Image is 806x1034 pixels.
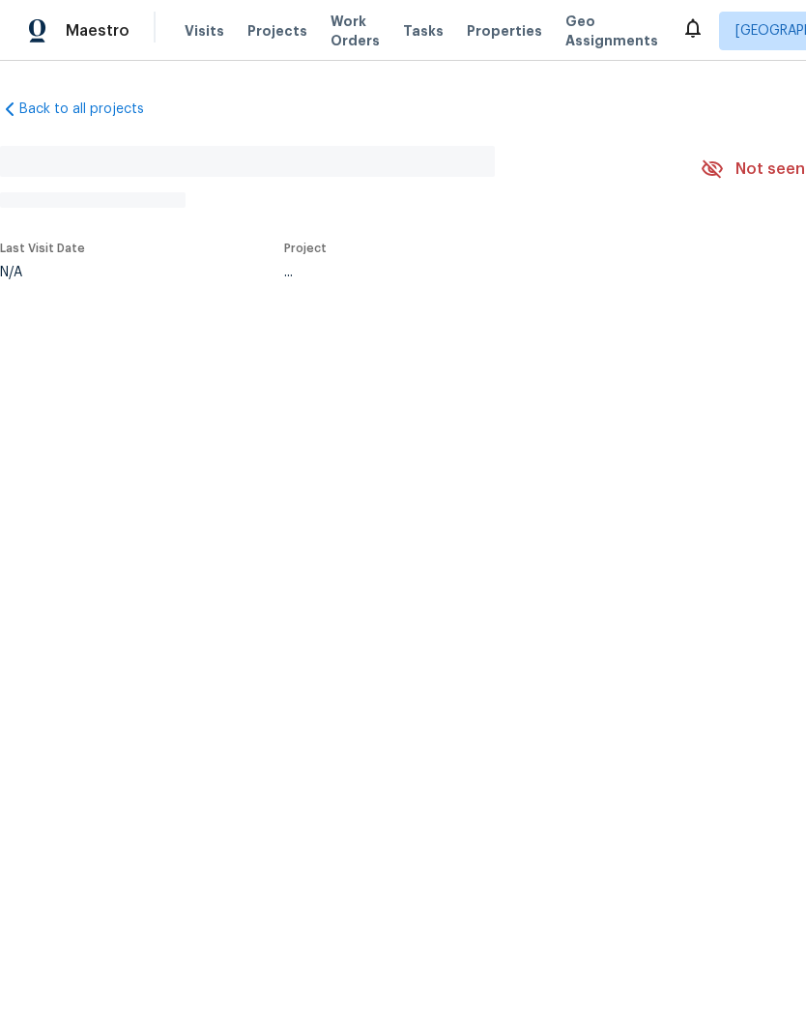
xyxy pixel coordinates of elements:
[284,243,327,254] span: Project
[66,21,130,41] span: Maestro
[467,21,542,41] span: Properties
[185,21,224,41] span: Visits
[403,24,444,38] span: Tasks
[247,21,307,41] span: Projects
[565,12,658,50] span: Geo Assignments
[331,12,380,50] span: Work Orders
[284,266,655,279] div: ...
